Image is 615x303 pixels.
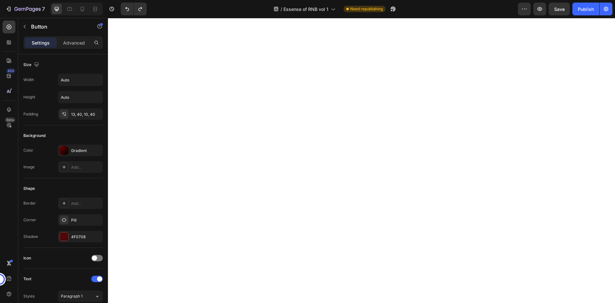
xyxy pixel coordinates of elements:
span: Need republishing [350,6,383,12]
div: Gradient [71,148,101,154]
input: Auto [58,91,102,103]
div: Beta [5,117,15,122]
span: Save [554,6,565,12]
p: Settings [32,39,50,46]
button: 7 [3,3,48,15]
div: 13, 40, 10, 40 [71,112,101,117]
div: Shadow [23,234,38,240]
div: Background [23,133,45,139]
p: Button [31,23,86,30]
input: Auto [58,74,102,86]
div: Height [23,94,35,100]
div: Shape [23,186,35,191]
div: Color [23,147,33,153]
div: Styles [23,293,35,299]
button: Publish [572,3,599,15]
div: Publish [578,6,594,13]
div: Padding [23,111,38,117]
div: Image [23,164,35,170]
span: Essense of RNB vol 1 [283,6,328,13]
iframe: Intercom live chat [593,272,609,287]
div: Add... [71,201,101,206]
div: Text [23,276,31,282]
div: Corner [23,217,36,223]
button: Save [549,3,570,15]
span: / [281,6,282,13]
div: Undo/Redo [121,3,147,15]
div: Pill [71,217,101,223]
iframe: To enrich screen reader interactions, please activate Accessibility in Grammarly extension settings [108,18,615,303]
div: Width [23,77,34,83]
div: 4F0708 [71,234,101,240]
span: Paragraph 1 [61,293,83,299]
div: 450 [6,68,15,73]
div: Add... [71,164,101,170]
button: Paragraph 1 [58,290,103,302]
div: Size [23,61,40,69]
div: Icon [23,255,31,261]
p: 7 [42,5,45,13]
div: Border [23,200,36,206]
p: Advanced [63,39,85,46]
